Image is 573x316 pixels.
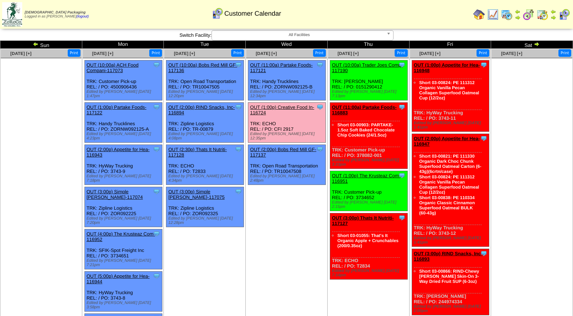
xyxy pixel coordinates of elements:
[558,9,570,20] img: calendarcustomer.gif
[235,61,242,68] img: Tooltip
[87,62,139,73] a: OUT (10:00a) ACH Food Compani-117073
[25,11,89,19] span: Logged in as [PERSON_NAME]
[87,104,147,115] a: OUT (1:00p) Partake Foods-117122
[248,103,326,143] div: TRK: ECHO REL: / PO: CFI 2917
[84,229,162,269] div: TRK: SFIK-Spot Freight Inc REL: / PO: 3734651
[419,154,482,174] a: Short 03-00821: PE 111330 Organic Dark Choc Chunk Superfood Oatmeal Carton (6-43g)(6crtn/case)
[558,49,571,57] button: Print
[419,80,479,100] a: Short 03-00824: PE 111312 Organic Vanilla Pecan Collagen Superfood Oatmeal Cup (12/2oz)
[235,188,242,195] img: Tooltip
[412,60,489,132] div: TRK: HyWay Trucking REL: / PO: 3743-11
[215,31,384,39] span: All Facilities
[168,174,244,183] div: Edited by [PERSON_NAME] [DATE] 4:34pm
[501,51,522,56] a: [DATE] [+]
[480,250,487,257] img: Tooltip
[313,49,326,57] button: Print
[330,213,407,280] div: TRK: ECHO REL: / PO: T2834
[84,187,162,227] div: TRK: Zipline Logistics REL: / PO: ZOR092225
[235,146,242,153] img: Tooltip
[501,9,513,20] img: calendarprod.gif
[76,15,89,19] a: (logout)
[87,258,162,267] div: Edited by [PERSON_NAME] [DATE] 7:21pm
[168,132,244,141] div: Edited by [PERSON_NAME] [DATE] 4:08pm
[332,215,394,226] a: OUT (3:00p) Thats It Nutriti-117127
[84,145,162,185] div: TRK: HyWay Trucking REL: / PO: 3743-9
[174,51,195,56] a: [DATE] [+]
[166,103,244,143] div: TRK: Zipline Logistics REL: / PO: TR-00879
[168,104,235,115] a: OUT (2:00p) RIND Snacks, Inc-116894
[250,62,313,73] a: OUT (11:00a) Partake Foods-117121
[224,10,281,17] span: Customer Calendar
[419,174,479,195] a: Short 03-00824: PE 111312 Organic Vanilla Pecan Collagen Superfood Oatmeal Cup (12/2oz)
[398,172,406,179] img: Tooltip
[330,103,407,169] div: TRK: Customer Pick-up REL: / PO: 378082-001
[330,60,407,100] div: TRK: [PERSON_NAME] REL: / PO: 0151290412
[168,189,225,200] a: OUT (3:00p) Simple [PERSON_NAME]-117075
[168,147,227,158] a: OUT (2:30p) Thats It Nutriti-117128
[332,269,407,277] div: Edited by [PERSON_NAME] [DATE] 7:14pm
[10,51,31,56] span: [DATE] [+]
[515,15,521,20] img: arrowright.gif
[87,90,162,98] div: Edited by [PERSON_NAME] [DATE] 1:47pm
[414,251,483,262] a: OUT (3:00p) RIND Snacks, Inc-116893
[149,49,162,57] button: Print
[419,195,475,216] a: Short 03-00838: PE 110334 Organic Classic Cinnamon Superfood Oatmeal BULK (60-43g)
[164,41,246,49] td: Tue
[412,249,489,315] div: TRK: [PERSON_NAME] REL: / PO: 244974334
[398,61,406,68] img: Tooltip
[330,171,407,211] div: TRK: Customer Pick-up REL: / PO: 3734652
[87,301,162,309] div: Edited by [PERSON_NAME] [DATE] 3:58pm
[87,216,162,225] div: Edited by [PERSON_NAME] [DATE] 7:20pm
[250,147,316,158] a: OUT (2:00p) Bobs Red Mill GF-117137
[550,9,556,15] img: arrowleft.gif
[153,103,160,111] img: Tooltip
[87,147,150,158] a: OUT (2:00p) Appetite for Hea-116943
[419,51,440,56] a: [DATE] [+]
[82,41,164,49] td: Mon
[168,62,237,73] a: OUT (10:00a) Bobs Red Mill GF-117136
[491,41,573,49] td: Sat
[414,304,489,313] div: Edited by [PERSON_NAME] [DATE] 2:00pm
[473,9,485,20] img: home.gif
[337,51,359,56] a: [DATE] [+]
[166,60,244,100] div: TRK: Open Road Transportation REL: / PO: TR10047505
[25,11,86,15] span: [DEMOGRAPHIC_DATA] Packaging
[153,188,160,195] img: Tooltip
[212,8,223,19] img: calendarcustomer.gif
[332,104,397,115] a: OUT (11:00a) Partake Foods-116883
[87,132,162,141] div: Edited by [PERSON_NAME] [DATE] 4:23pm
[332,200,407,209] div: Edited by [PERSON_NAME] [DATE] 2:15pm
[316,146,324,153] img: Tooltip
[250,174,325,183] div: Edited by [PERSON_NAME] [DATE] 2:48pm
[395,49,407,57] button: Print
[92,51,113,56] a: [DATE] [+]
[87,189,143,200] a: OUT (3:00p) Simple [PERSON_NAME]-117074
[332,90,407,98] div: Edited by [PERSON_NAME] [DATE] 7:13pm
[153,230,160,237] img: Tooltip
[235,103,242,111] img: Tooltip
[33,41,39,47] img: arrowleft.gif
[414,136,480,147] a: OUT (2:00p) Appetite for Hea-116947
[337,233,399,248] a: Short 03-01055: That's It Organic Apple + Crunchables (200/0.35oz)
[231,49,244,57] button: Print
[250,132,325,141] div: Edited by [PERSON_NAME] [DATE] 12:35pm
[153,146,160,153] img: Tooltip
[332,62,403,73] a: OUT (10:00a) Trader Joes Comp-117190
[419,269,479,284] a: Short 03-00866: RIND-Chewy [PERSON_NAME] Skin-On 3-Way Dried Fruit SUP (6-3oz)
[414,236,489,245] div: Edited by [PERSON_NAME] [DATE] 1:41pm
[332,173,400,184] a: OUT (1:00p) The Krusteaz Com-116951
[246,41,328,49] td: Wed
[153,61,160,68] img: Tooltip
[398,103,406,111] img: Tooltip
[332,158,407,167] div: Edited by [PERSON_NAME] [DATE] 3:23pm
[87,174,162,183] div: Edited by [PERSON_NAME] [DATE] 7:18pm
[2,2,22,27] img: zoroco-logo-small.webp
[84,272,162,312] div: TRK: HyWay Trucking REL: / PO: 3743-8
[412,134,489,247] div: TRK: HyWay Trucking REL: / PO: 3743-12
[87,231,155,242] a: OUT (4:00p) The Krusteaz Com-116952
